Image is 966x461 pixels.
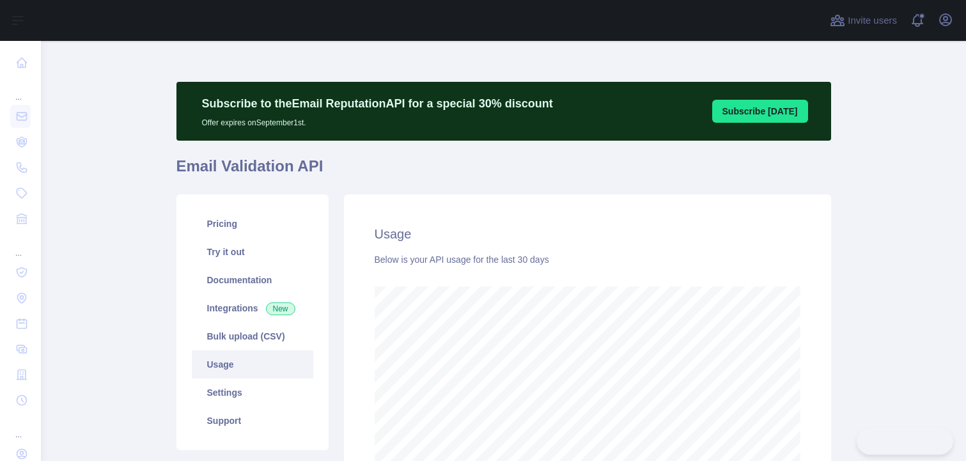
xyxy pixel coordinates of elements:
[10,233,31,258] div: ...
[857,428,953,455] iframe: Toggle Customer Support
[192,266,313,294] a: Documentation
[712,100,808,123] button: Subscribe [DATE]
[10,414,31,440] div: ...
[192,210,313,238] a: Pricing
[192,322,313,350] a: Bulk upload (CSV)
[266,302,295,315] span: New
[827,10,900,31] button: Invite users
[192,379,313,407] a: Settings
[192,294,313,322] a: Integrations New
[192,407,313,435] a: Support
[202,113,553,128] p: Offer expires on September 1st.
[375,253,800,266] div: Below is your API usage for the last 30 days
[192,238,313,266] a: Try it out
[10,77,31,102] div: ...
[202,95,553,113] p: Subscribe to the Email Reputation API for a special 30 % discount
[375,225,800,243] h2: Usage
[848,13,897,28] span: Invite users
[192,350,313,379] a: Usage
[176,156,831,187] h1: Email Validation API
